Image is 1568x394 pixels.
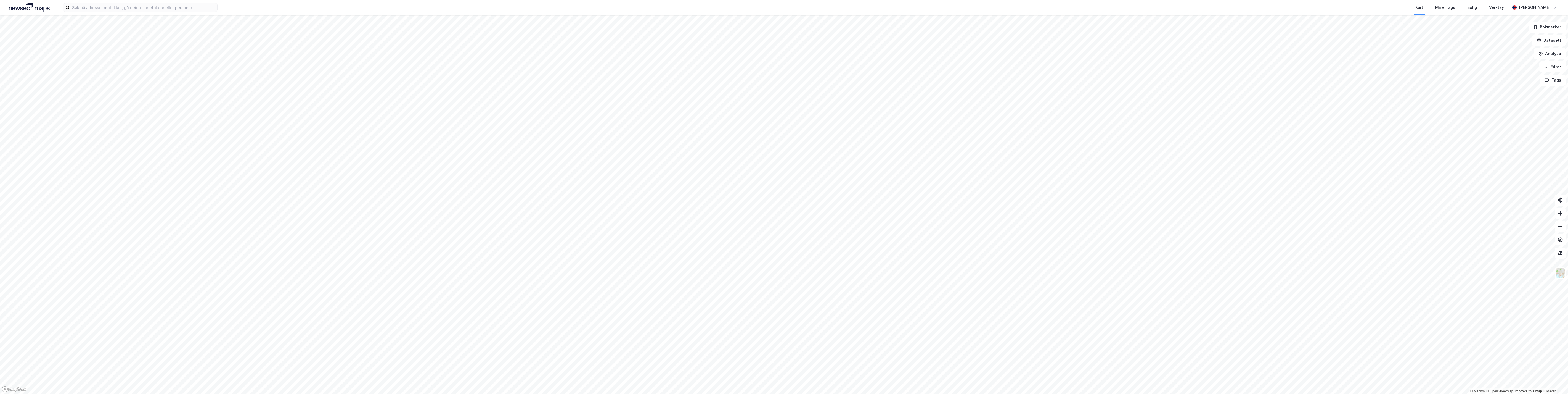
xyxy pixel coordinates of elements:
div: [PERSON_NAME] [1519,4,1550,11]
a: OpenStreetMap [1487,389,1513,393]
iframe: Chat Widget [1540,367,1568,394]
div: Kontrollprogram for chat [1540,367,1568,394]
img: logo.a4113a55bc3d86da70a041830d287a7e.svg [9,3,50,12]
button: Filter [1539,61,1566,72]
button: Datasett [1532,35,1566,46]
a: Mapbox homepage [2,386,26,392]
button: Tags [1540,75,1566,86]
a: Improve this map [1515,389,1542,393]
a: Mapbox [1470,389,1485,393]
div: Verktøy [1489,4,1504,11]
div: Kart [1415,4,1423,11]
div: Mine Tags [1435,4,1455,11]
div: Bolig [1467,4,1477,11]
button: Analyse [1534,48,1566,59]
button: Bokmerker [1529,22,1566,33]
img: Z [1555,268,1566,278]
input: Søk på adresse, matrikkel, gårdeiere, leietakere eller personer [70,3,217,12]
